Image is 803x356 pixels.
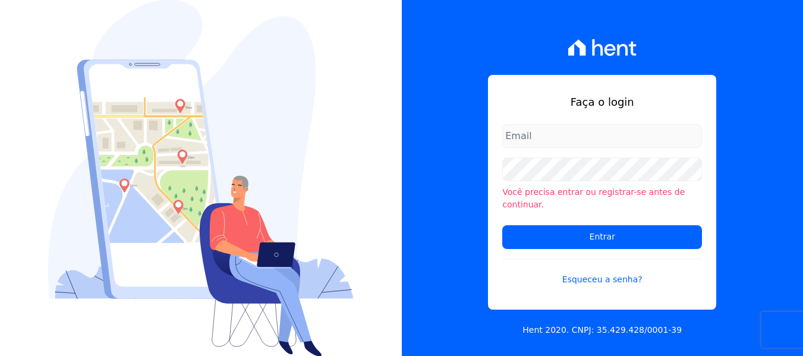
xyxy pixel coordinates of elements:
p: Hent 2020. CNPJ: 35.429.428/0001-39 [522,324,682,336]
h1: Faça o login [502,94,702,110]
li: Você precisa entrar ou registrar-se antes de continuar. [502,186,702,211]
a: Esqueceu a senha? [502,259,702,286]
input: Entrar [502,225,702,249]
input: Email [502,124,702,148]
